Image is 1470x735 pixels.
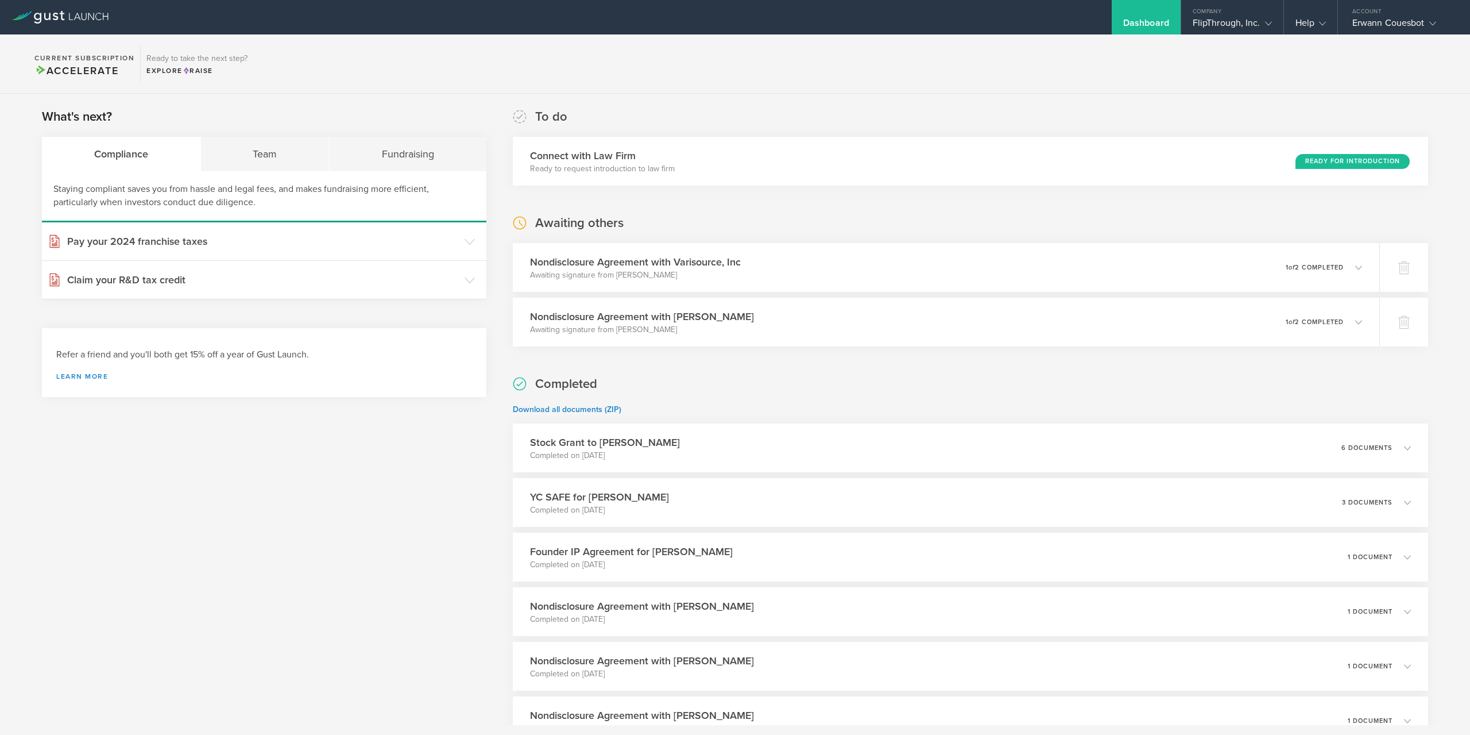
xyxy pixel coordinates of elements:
h3: Claim your R&D tax credit [67,272,459,287]
p: Completed on [DATE] [530,723,754,734]
p: Completed on [DATE] [530,614,754,625]
span: Accelerate [34,64,118,77]
p: Awaiting signature from [PERSON_NAME] [530,270,741,281]
div: Fundraising [330,137,486,171]
p: 1 2 completed [1286,264,1344,271]
p: 1 document [1348,718,1392,724]
div: Connect with Law FirmReady to request introduction to law firmReady for Introduction [513,137,1428,186]
em: of [1289,264,1295,271]
div: Help [1295,17,1326,34]
h3: Nondisclosure Agreement with [PERSON_NAME] [530,309,754,324]
div: Staying compliant saves you from hassle and legal fees, and makes fundraising more efficient, par... [42,171,486,222]
p: 1 document [1348,663,1392,669]
p: Awaiting signature from [PERSON_NAME] [530,324,754,336]
div: Compliance [42,137,201,171]
h3: Nondisclosure Agreement with [PERSON_NAME] [530,653,754,668]
p: Completed on [DATE] [530,505,669,516]
p: 3 documents [1342,499,1392,506]
div: Erwann Couesbot [1352,17,1450,34]
a: Learn more [56,373,472,380]
em: of [1289,318,1295,326]
p: 1 document [1348,554,1392,560]
div: Explore [146,66,247,76]
div: Team [201,137,330,171]
p: Completed on [DATE] [530,668,754,680]
div: Dashboard [1123,17,1169,34]
p: Ready to request introduction to law firm [530,163,675,175]
h3: Ready to take the next step? [146,55,247,63]
h3: Nondisclosure Agreement with Varisource, Inc [530,255,741,270]
p: 1 2 completed [1286,319,1344,325]
h2: Completed [535,376,597,392]
div: Ready to take the next step?ExploreRaise [140,46,253,82]
h3: Refer a friend and you'll both get 15% off a year of Gust Launch. [56,348,472,361]
h3: Stock Grant to [PERSON_NAME] [530,435,680,450]
p: 1 document [1348,609,1392,615]
div: FlipThrough, Inc. [1193,17,1272,34]
h2: Awaiting others [535,215,624,232]
h3: Nondisclosure Agreement with [PERSON_NAME] [530,599,754,614]
h2: To do [535,109,567,125]
p: Completed on [DATE] [530,450,680,461]
a: Download all documents (ZIP) [513,405,621,414]
h3: Founder IP Agreement for [PERSON_NAME] [530,544,733,559]
h2: Current Subscription [34,55,134,61]
p: 6 documents [1341,445,1392,451]
p: Completed on [DATE] [530,559,733,571]
h3: YC SAFE for [PERSON_NAME] [530,490,669,505]
span: Raise [183,67,213,75]
h3: Pay your 2024 franchise taxes [67,234,459,249]
h3: Nondisclosure Agreement with [PERSON_NAME] [530,708,754,723]
h2: What's next? [42,109,112,125]
div: Ready for Introduction [1295,154,1410,169]
h3: Connect with Law Firm [530,148,675,163]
